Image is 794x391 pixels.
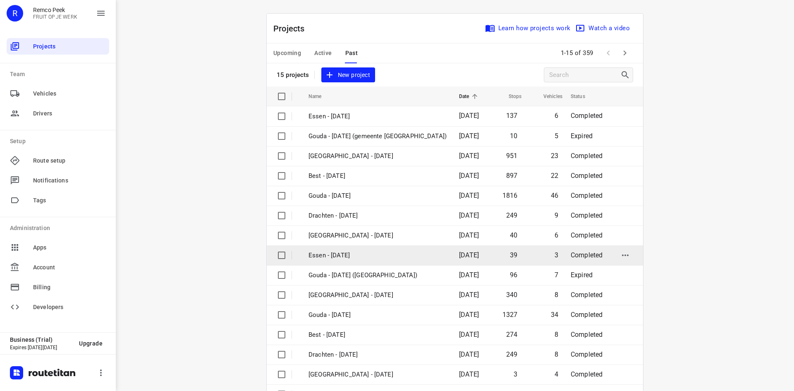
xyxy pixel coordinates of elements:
[571,152,603,160] span: Completed
[617,45,633,61] span: Next Page
[555,112,558,120] span: 6
[571,271,593,279] span: Expired
[33,14,77,20] p: FRUIT OP JE WERK
[600,45,617,61] span: Previous Page
[506,112,518,120] span: 137
[7,5,23,22] div: R
[309,191,447,201] p: Gouda - [DATE]
[33,176,106,185] span: Notifications
[459,211,479,219] span: [DATE]
[459,91,480,101] span: Date
[459,350,479,358] span: [DATE]
[10,70,109,79] p: Team
[10,224,109,233] p: Administration
[314,48,332,58] span: Active
[7,38,109,55] div: Projects
[510,251,517,259] span: 39
[571,211,603,219] span: Completed
[309,271,447,280] p: Gouda - [DATE] ([GEOGRAPHIC_DATA])
[309,151,447,161] p: [GEOGRAPHIC_DATA] - [DATE]
[33,89,106,98] span: Vehicles
[459,112,479,120] span: [DATE]
[571,91,596,101] span: Status
[459,271,479,279] span: [DATE]
[309,211,447,221] p: Drachten - [DATE]
[309,132,447,141] p: Gouda - [DATE] (gemeente [GEOGRAPHIC_DATA])
[459,311,479,319] span: [DATE]
[510,231,517,239] span: 40
[551,152,558,160] span: 23
[571,251,603,259] span: Completed
[79,340,103,347] span: Upgrade
[33,263,106,272] span: Account
[309,330,447,340] p: Best - Tuesday
[506,331,518,338] span: 274
[309,350,447,360] p: Drachten - Tuesday
[277,71,309,79] p: 15 projects
[506,152,518,160] span: 951
[533,91,562,101] span: Vehicles
[10,137,109,146] p: Setup
[459,172,479,180] span: [DATE]
[555,291,558,299] span: 8
[571,350,603,358] span: Completed
[620,70,633,80] div: Search
[309,171,447,181] p: Best - [DATE]
[309,251,447,260] p: Essen - [DATE]
[309,290,447,300] p: [GEOGRAPHIC_DATA] - [DATE]
[459,192,479,199] span: [DATE]
[33,196,106,205] span: Tags
[7,105,109,122] div: Drivers
[555,231,558,239] span: 6
[7,259,109,276] div: Account
[7,192,109,209] div: Tags
[33,156,106,165] span: Route setup
[33,283,106,292] span: Billing
[459,331,479,338] span: [DATE]
[555,350,558,358] span: 8
[571,231,603,239] span: Completed
[459,152,479,160] span: [DATE]
[571,172,603,180] span: Completed
[502,192,518,199] span: 1816
[506,211,518,219] span: 249
[506,350,518,358] span: 249
[273,48,301,58] span: Upcoming
[549,69,620,82] input: Search projects
[555,331,558,338] span: 8
[502,311,518,319] span: 1327
[345,48,358,58] span: Past
[571,112,603,120] span: Completed
[309,370,447,379] p: Antwerpen - Tuesday
[7,85,109,102] div: Vehicles
[33,42,106,51] span: Projects
[7,172,109,189] div: Notifications
[571,331,603,338] span: Completed
[459,291,479,299] span: [DATE]
[551,172,558,180] span: 22
[7,279,109,295] div: Billing
[571,311,603,319] span: Completed
[555,251,558,259] span: 3
[506,291,518,299] span: 340
[7,239,109,256] div: Apps
[33,109,106,118] span: Drivers
[514,370,517,378] span: 3
[506,172,518,180] span: 897
[309,112,447,121] p: Essen - [DATE]
[555,370,558,378] span: 4
[555,211,558,219] span: 9
[510,132,517,140] span: 10
[72,336,109,351] button: Upgrade
[459,370,479,378] span: [DATE]
[551,192,558,199] span: 46
[321,67,375,83] button: New project
[33,7,77,13] p: Remco Peek
[459,251,479,259] span: [DATE]
[571,132,593,140] span: Expired
[510,271,517,279] span: 96
[459,231,479,239] span: [DATE]
[555,132,558,140] span: 5
[309,231,447,240] p: [GEOGRAPHIC_DATA] - [DATE]
[273,22,311,35] p: Projects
